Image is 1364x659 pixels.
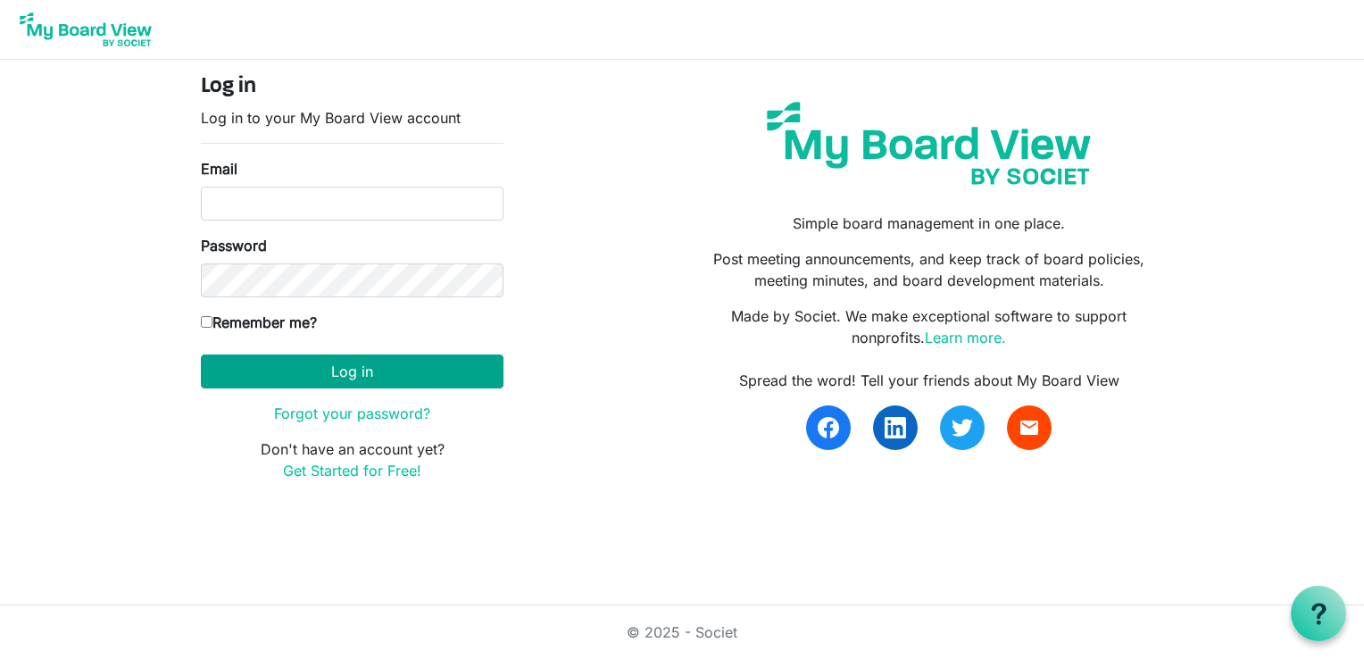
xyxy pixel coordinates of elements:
a: Forgot your password? [274,405,430,422]
p: Don't have an account yet? [201,438,503,481]
button: Log in [201,355,503,388]
a: Get Started for Free! [283,462,421,480]
a: © 2025 - Societ [627,623,737,641]
input: Remember me? [201,316,212,328]
h4: Log in [201,74,503,100]
img: My Board View Logo [14,7,157,52]
a: email [1007,405,1052,450]
label: Remember me? [201,312,317,333]
span: email [1019,417,1040,438]
img: facebook.svg [818,417,839,438]
div: Spread the word! Tell your friends about My Board View [695,370,1163,391]
img: linkedin.svg [885,417,906,438]
p: Log in to your My Board View account [201,107,503,129]
p: Post meeting announcements, and keep track of board policies, meeting minutes, and board developm... [695,248,1163,291]
label: Password [201,235,267,256]
img: my-board-view-societ.svg [753,88,1104,198]
p: Simple board management in one place. [695,213,1163,234]
a: Learn more. [925,329,1006,346]
label: Email [201,158,237,179]
p: Made by Societ. We make exceptional software to support nonprofits. [695,305,1163,348]
img: twitter.svg [952,417,973,438]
